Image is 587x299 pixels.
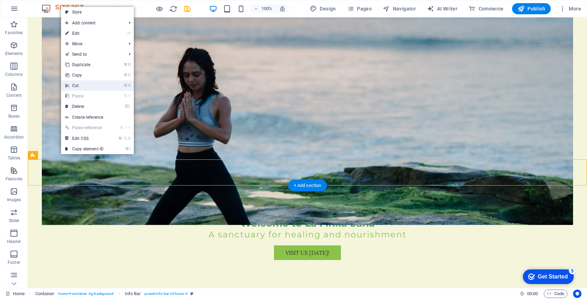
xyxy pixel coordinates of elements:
[520,290,538,298] h6: Session time
[125,104,130,109] i: ⌦
[183,5,191,13] button: save
[124,94,128,98] i: ⌘
[120,125,123,130] i: ⌘
[128,136,130,141] i: C
[128,94,130,98] i: V
[35,290,193,298] nav: breadcrumb
[310,5,336,12] span: Design
[61,123,108,133] a: ⌘⇧VPaste reference
[57,290,114,298] span: . home-4-container .bg-background
[7,197,21,203] p: Images
[124,83,128,88] i: ⌘
[61,49,123,60] a: Send to
[61,80,108,91] a: ⌘XCut
[544,290,567,298] button: Code
[5,72,23,77] p: Columns
[383,5,416,12] span: Navigator
[118,136,122,141] i: ⌘
[4,134,24,140] p: Accordion
[424,3,460,14] button: AI Writer
[532,291,533,296] span: :
[123,136,128,141] i: ⌥
[7,239,21,244] p: Header
[61,91,108,101] a: ⌘VPaste
[344,3,374,14] button: Pages
[6,176,22,182] p: Features
[427,5,457,12] span: AI Writer
[466,3,506,14] button: Commerce
[279,6,285,12] i: On resize automatically adjust zoom level to fit chosen device.
[40,5,92,13] img: Editor Logo
[113,5,122,13] button: undo
[5,30,23,36] p: Favorites
[61,60,108,70] a: ⌘DDuplicate
[128,83,130,88] i: X
[21,8,51,14] div: Get Started
[61,28,108,39] a: ⏎Edit
[124,125,128,130] i: ⇧
[124,62,128,67] i: ⌘
[9,218,20,223] p: Slider
[6,290,25,298] a: Click to cancel selection. Double-click to open Pages
[380,3,419,14] button: Navigator
[125,290,141,298] span: Click to select. Double-click to edit
[128,125,130,130] i: V
[169,5,177,13] i: Reload page
[125,147,129,151] i: ⌘
[347,5,372,12] span: Pages
[155,5,163,13] button: Click here to leave preview mode and continue editing
[190,292,193,296] i: This element is a customizable preset
[6,93,22,98] p: Content
[61,112,134,123] a: Create reference
[35,290,55,298] span: Click to select. Double-click to edit
[8,260,20,265] p: Footer
[8,155,20,161] p: Tables
[288,180,327,191] div: + Add section
[556,3,584,14] button: More
[124,73,128,77] i: ⌘
[127,31,130,36] i: ⏎
[527,290,538,298] span: 00 00
[61,18,123,28] span: Add content
[61,7,134,17] a: Style
[559,5,581,12] span: More
[144,290,187,298] span: . preset-info-bar-v3-home-4
[261,5,272,13] h6: 100%
[512,3,551,14] button: Publish
[6,3,56,18] div: Get Started 5 items remaining, 0% complete
[547,290,564,298] span: Code
[251,5,275,13] button: 100%
[468,5,504,12] span: Commerce
[307,3,339,14] button: Design
[61,101,108,112] a: ⌦Delete
[128,62,130,67] i: D
[61,144,108,154] a: ⌘ICopy element ID
[61,70,108,80] a: ⌘CCopy
[169,5,177,13] button: reload
[307,3,339,14] div: Design (Ctrl+Alt+Y)
[183,5,191,13] i: Save (Ctrl+S)
[518,5,545,12] span: Publish
[61,133,108,144] a: ⌘⌥CEdit CSS
[52,1,59,8] div: 5
[8,113,20,119] p: Boxes
[128,73,130,77] i: C
[573,290,581,298] button: Usercentrics
[5,51,23,56] p: Elements
[61,39,123,49] span: Move
[114,5,122,13] i: Undo: Change menu items (Ctrl+Z)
